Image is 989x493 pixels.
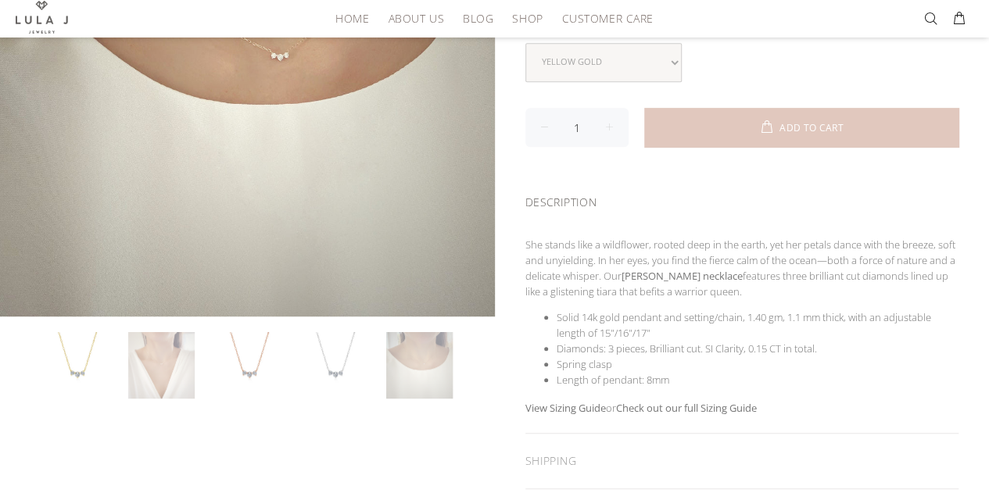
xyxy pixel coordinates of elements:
button: ADD TO CART [644,108,959,147]
span: Blog [463,13,493,24]
a: Blog [453,6,503,30]
li: Spring clasp [557,356,959,372]
span: HOME [335,13,369,24]
li: Solid 14k gold pendant and setting/chain, 1.40 gm, 1.1 mm thick, with an adjustable length of 15"... [557,309,959,341]
a: Shop [503,6,552,30]
div: SHIPPING [525,434,959,488]
span: Shop [512,13,543,24]
li: Diamonds: 3 pieces, Brilliant cut. SI Clarity, 0.15 CT in total. [557,341,959,356]
a: About Us [378,6,453,30]
p: She stands like a wildflower, rooted deep in the earth, yet her petals dance with the breeze, sof... [525,237,959,299]
strong: [PERSON_NAME] necklace [622,269,743,283]
div: DESCRIPTION [525,175,959,224]
a: HOME [326,6,378,30]
a: View Sizing Guide [525,401,606,415]
p: or [525,400,959,416]
a: Check out our full Sizing Guide [616,401,757,415]
span: About Us [388,13,443,24]
span: ADD TO CART [779,123,844,133]
span: Customer Care [561,13,653,24]
a: Customer Care [552,6,653,30]
li: Length of pendant: 8mm [557,372,959,388]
